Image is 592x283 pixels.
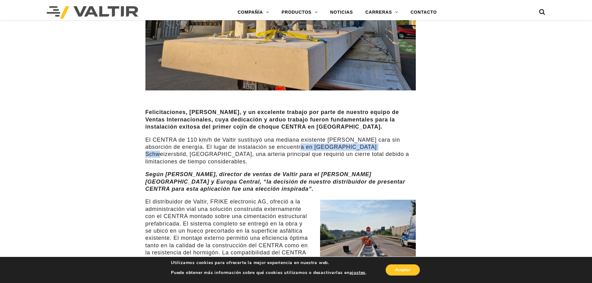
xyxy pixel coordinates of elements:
[145,199,308,270] font: El distribuidor de Valtir, FRIKE electronic AG, ofreció a la administración vial una solución con...
[350,270,366,276] button: ajustes
[275,6,324,19] a: PRODUCTOS
[145,137,409,165] font: El CENTRA de 110 km/h de Valtir sustituyó una mediana existente [PERSON_NAME] cara sin absorción ...
[324,6,359,19] a: NOTICIAS
[365,270,367,276] font: .
[365,10,392,15] font: CARRERAS
[330,10,353,15] font: NOTICIAS
[171,260,329,266] font: Utilizamos cookies para ofrecerte la mejor experiencia en nuestra web.
[359,6,405,19] a: CARRERAS
[386,264,420,276] button: Aceptar
[145,171,405,192] font: Según [PERSON_NAME], director de ventas de Valtir para el [PERSON_NAME][GEOGRAPHIC_DATA] y Europa...
[282,10,311,15] font: PRODUCTOS
[145,109,399,130] font: Felicitaciones, [PERSON_NAME], y un excelente trabajo por parte de nuestro equipo de Ventas Inter...
[395,267,411,273] font: Aceptar
[404,6,443,19] a: CONTACTO
[411,10,437,15] font: CONTACTO
[171,270,350,276] font: Puede obtener más información sobre qué cookies utilizamos o desactivarlas en
[232,6,275,19] a: COMPAÑÍA
[47,6,138,19] img: Valtir
[238,10,263,15] font: COMPAÑÍA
